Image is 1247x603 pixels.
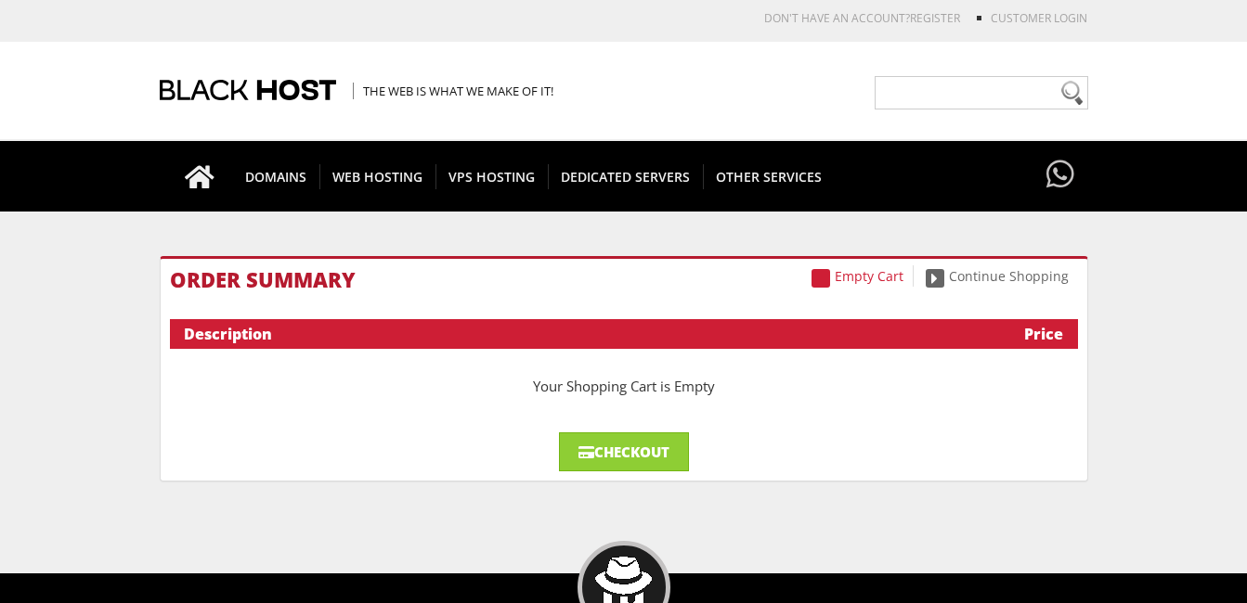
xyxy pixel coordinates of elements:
[170,268,1078,290] h1: Order Summary
[736,10,960,26] li: Don't have an account?
[319,164,436,189] span: WEB HOSTING
[435,164,549,189] span: VPS HOSTING
[802,265,914,287] a: Empty Cart
[931,324,1063,344] div: Price
[319,141,436,212] a: WEB HOSTING
[232,164,320,189] span: DOMAINS
[166,141,233,212] a: Go to homepage
[170,358,1078,414] div: Your Shopping Cart is Empty
[991,10,1087,26] a: Customer Login
[910,10,960,26] a: REGISTER
[703,141,835,212] a: OTHER SERVICES
[435,141,549,212] a: VPS HOSTING
[559,432,689,471] a: Checkout
[703,164,835,189] span: OTHER SERVICES
[1042,141,1079,210] a: Have questions?
[916,265,1078,287] a: Continue Shopping
[548,141,704,212] a: DEDICATED SERVERS
[548,164,704,189] span: DEDICATED SERVERS
[232,141,320,212] a: DOMAINS
[353,83,553,99] span: The Web is what we make of it!
[875,76,1088,109] input: Need help?
[184,324,932,344] div: Description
